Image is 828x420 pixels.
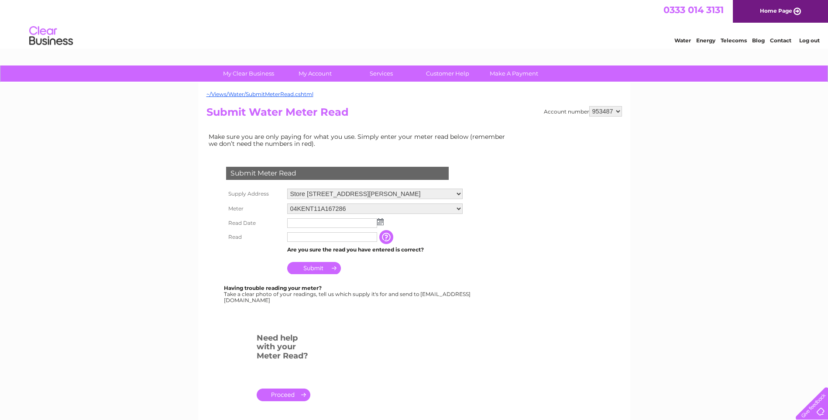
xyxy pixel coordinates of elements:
a: Log out [799,37,820,44]
h3: Need help with your Meter Read? [257,332,310,365]
input: Information [379,230,395,244]
div: Submit Meter Read [226,167,449,180]
a: Telecoms [721,37,747,44]
a: Water [674,37,691,44]
div: Clear Business is a trading name of Verastar Limited (registered in [GEOGRAPHIC_DATA] No. 3667643... [208,5,621,42]
th: Read Date [224,216,285,230]
div: Account number [544,106,622,117]
a: 0333 014 3131 [663,4,724,15]
div: Take a clear photo of your readings, tell us which supply it's for and send to [EMAIL_ADDRESS][DO... [224,285,472,303]
a: My Account [279,65,351,82]
a: Services [345,65,417,82]
th: Read [224,230,285,244]
a: Make A Payment [478,65,550,82]
img: ... [377,218,384,225]
td: Make sure you are only paying for what you use. Simply enter your meter read below (remember we d... [206,131,512,149]
a: Customer Help [412,65,484,82]
a: Energy [696,37,715,44]
th: Meter [224,201,285,216]
a: Contact [770,37,791,44]
img: logo.png [29,23,73,49]
th: Supply Address [224,186,285,201]
a: ~/Views/Water/SubmitMeterRead.cshtml [206,91,313,97]
input: Submit [287,262,341,274]
a: Blog [752,37,765,44]
td: Are you sure the read you have entered is correct? [285,244,465,255]
a: My Clear Business [213,65,285,82]
a: . [257,389,310,401]
b: Having trouble reading your meter? [224,285,322,291]
h2: Submit Water Meter Read [206,106,622,123]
